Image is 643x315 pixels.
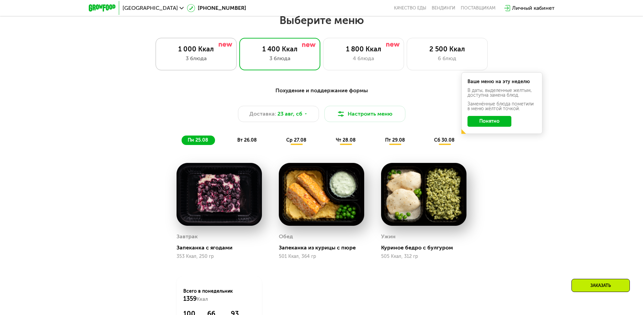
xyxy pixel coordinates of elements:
div: Похудение и поддержание формы [122,87,521,95]
div: 1 400 Ккал [246,45,313,53]
div: Заказать [571,279,630,292]
h2: Выберите меню [22,14,621,27]
div: 6 блюд [414,54,481,63]
div: Заменённые блюда пометили в меню жёлтой точкой. [467,102,536,111]
span: пт 29.08 [385,137,405,143]
span: [GEOGRAPHIC_DATA] [123,5,178,11]
a: Вендинги [432,5,455,11]
div: 1 000 Ккал [163,45,230,53]
div: 3 блюда [163,54,230,63]
span: ср 27.08 [286,137,306,143]
div: поставщикам [461,5,495,11]
div: 353 Ккал, 250 гр [177,254,262,259]
div: 501 Ккал, 364 гр [279,254,364,259]
div: Ваше меню на эту неделю [467,79,536,84]
div: Куриное бедро с булгуром [381,244,472,251]
div: Запеканка с ягодами [177,244,267,251]
span: сб 30.08 [434,137,455,143]
div: 4 блюда [330,54,397,63]
div: Завтрак [177,232,198,242]
button: Настроить меню [324,106,405,122]
div: 1 800 Ккал [330,45,397,53]
a: Качество еды [394,5,426,11]
div: В даты, выделенные желтым, доступна замена блюд. [467,88,536,98]
span: 23 авг, сб [277,110,302,118]
div: Всего в понедельник [183,288,255,303]
div: Обед [279,232,293,242]
div: Ужин [381,232,396,242]
span: Ккал [197,296,208,302]
span: чт 28.08 [336,137,356,143]
span: 1359 [183,295,197,302]
span: пн 25.08 [188,137,208,143]
div: Запеканка из курицы с пюре [279,244,370,251]
div: 2 500 Ккал [414,45,481,53]
span: вт 26.08 [237,137,257,143]
button: Понятно [467,116,511,127]
div: 3 блюда [246,54,313,63]
a: [PHONE_NUMBER] [187,4,246,12]
div: Личный кабинет [512,4,555,12]
span: Доставка: [249,110,276,118]
div: 505 Ккал, 312 гр [381,254,466,259]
